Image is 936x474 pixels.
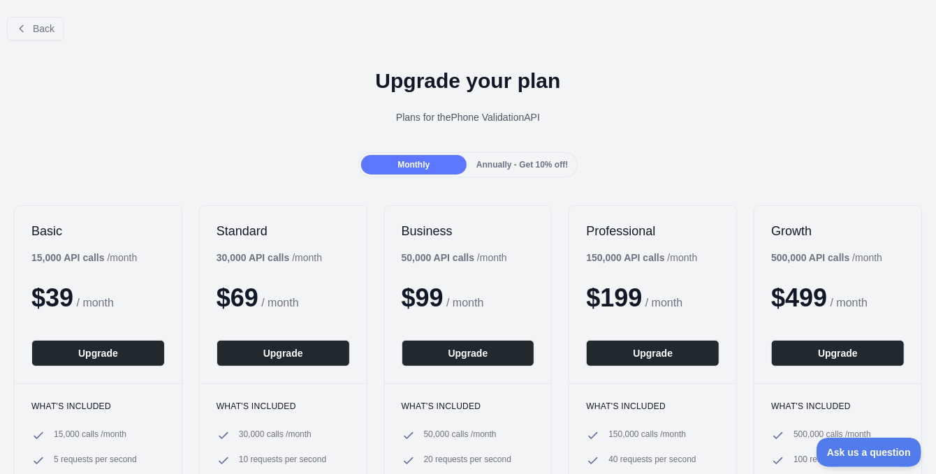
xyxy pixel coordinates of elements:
h2: Standard [217,223,350,239]
div: / month [586,251,697,265]
h2: Growth [771,223,905,239]
div: / month [402,251,507,265]
h2: Business [402,223,535,239]
span: $ 199 [586,283,642,312]
h2: Professional [586,223,719,239]
div: / month [217,251,322,265]
span: $ 499 [771,283,827,312]
b: 150,000 API calls [586,252,664,263]
div: / month [771,251,882,265]
b: 500,000 API calls [771,252,849,263]
b: 50,000 API calls [402,252,475,263]
span: $ 99 [402,283,444,312]
iframe: Toggle Customer Support [817,438,922,467]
